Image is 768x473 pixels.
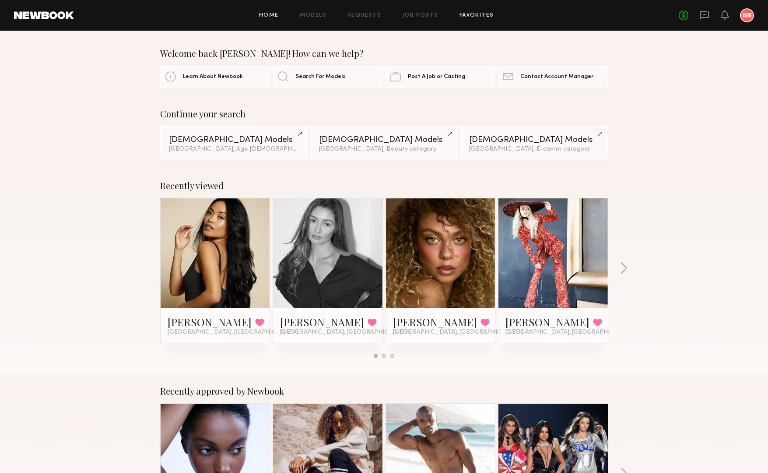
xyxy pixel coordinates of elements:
[160,386,608,396] div: Recently approved by Newbook
[393,315,477,329] a: [PERSON_NAME]
[505,329,636,336] span: [GEOGRAPHIC_DATA], [GEOGRAPHIC_DATA]
[168,329,298,336] span: [GEOGRAPHIC_DATA], [GEOGRAPHIC_DATA]
[183,74,243,80] span: Learn About Newbook
[385,66,495,88] a: Post A Job or Casting
[300,13,326,18] a: Models
[402,13,438,18] a: Job Posts
[319,136,449,144] div: [DEMOGRAPHIC_DATA] Models
[168,315,252,329] a: [PERSON_NAME]
[280,329,410,336] span: [GEOGRAPHIC_DATA], [GEOGRAPHIC_DATA]
[505,315,589,329] a: [PERSON_NAME]
[259,13,279,18] a: Home
[460,126,608,159] a: [DEMOGRAPHIC_DATA] Models[GEOGRAPHIC_DATA], E-comm category
[469,136,599,144] div: [DEMOGRAPHIC_DATA] Models
[160,48,608,59] div: Welcome back [PERSON_NAME]! How can we help?
[469,146,599,152] div: [GEOGRAPHIC_DATA], E-comm category
[160,109,608,119] div: Continue your search
[459,13,494,18] a: Favorites
[295,74,346,80] span: Search For Models
[280,315,364,329] a: [PERSON_NAME]
[347,13,381,18] a: Requests
[169,136,299,144] div: [DEMOGRAPHIC_DATA] Models
[160,126,308,159] a: [DEMOGRAPHIC_DATA] Models[GEOGRAPHIC_DATA], Age [DEMOGRAPHIC_DATA] y.o.
[498,66,608,88] a: Contact Account Manager
[408,74,465,80] span: Post A Job or Casting
[273,66,383,88] a: Search For Models
[319,146,449,152] div: [GEOGRAPHIC_DATA], Beauty category
[160,66,270,88] a: Learn About Newbook
[160,180,608,191] div: Recently viewed
[520,74,593,80] span: Contact Account Manager
[169,146,299,152] div: [GEOGRAPHIC_DATA], Age [DEMOGRAPHIC_DATA] y.o.
[310,126,458,159] a: [DEMOGRAPHIC_DATA] Models[GEOGRAPHIC_DATA], Beauty category
[393,329,523,336] span: [GEOGRAPHIC_DATA], [GEOGRAPHIC_DATA]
